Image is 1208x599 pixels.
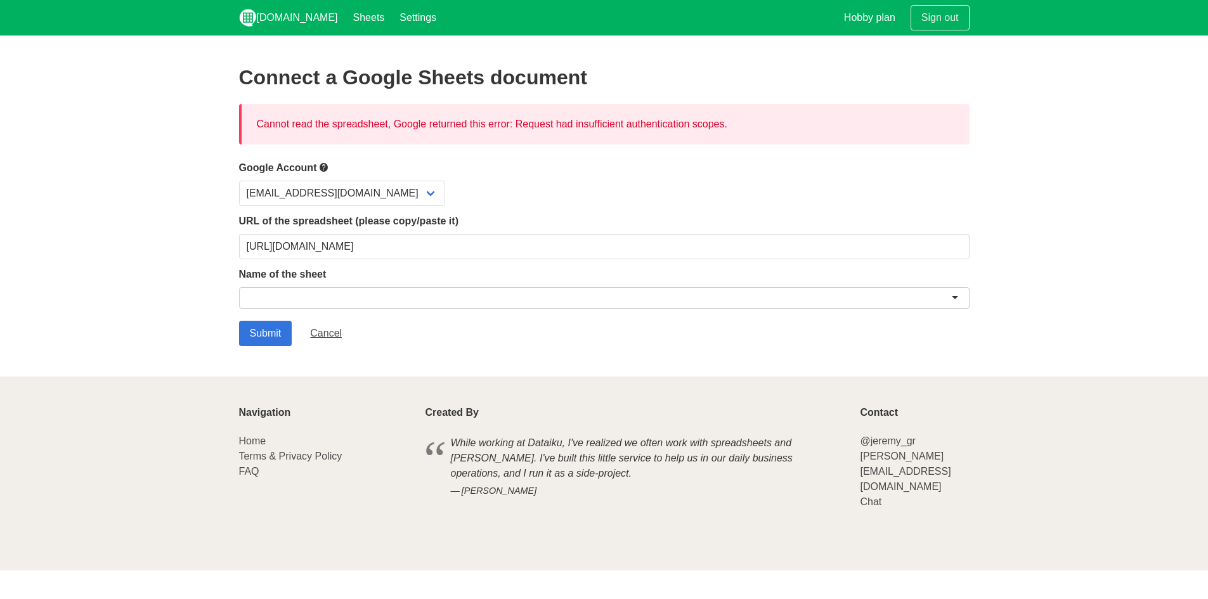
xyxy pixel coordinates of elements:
[239,234,970,259] input: Should start with https://docs.google.com/spreadsheets/d/
[451,484,820,498] cite: [PERSON_NAME]
[299,321,353,346] a: Cancel
[239,435,266,446] a: Home
[239,267,970,282] label: Name of the sheet
[860,496,881,507] a: Chat
[425,407,845,418] p: Created By
[239,214,970,229] label: URL of the spreadsheet (please copy/paste it)
[239,66,970,89] h2: Connect a Google Sheets document
[239,407,410,418] p: Navigation
[239,451,342,461] a: Terms & Privacy Policy
[860,407,969,418] p: Contact
[239,9,257,27] img: logo_v2_white.png
[911,5,970,30] a: Sign out
[239,321,292,346] input: Submit
[860,435,915,446] a: @jeremy_gr
[239,466,259,477] a: FAQ
[425,434,845,500] blockquote: While working at Dataiku, I've realized we often work with spreadsheets and [PERSON_NAME]. I've b...
[239,160,970,176] label: Google Account
[860,451,951,492] a: [PERSON_NAME][EMAIL_ADDRESS][DOMAIN_NAME]
[239,104,970,145] div: Cannot read the spreadsheet, Google returned this error: Request had insufficient authentication ...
